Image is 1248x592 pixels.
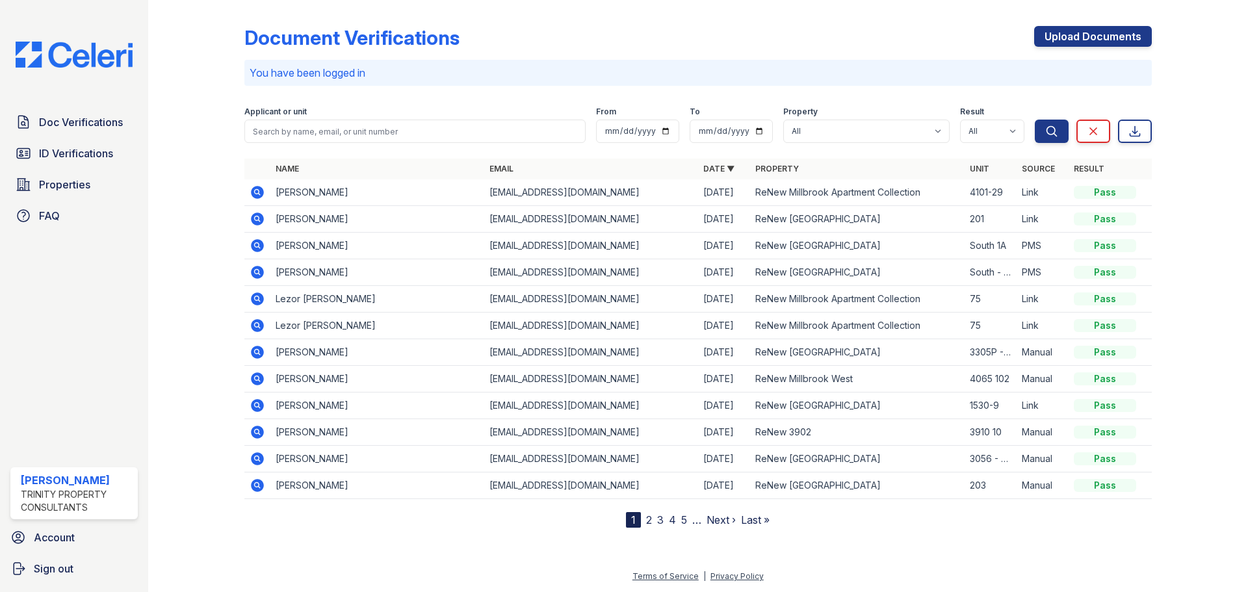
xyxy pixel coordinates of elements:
[965,393,1017,419] td: 1530-9
[1017,313,1069,339] td: Link
[710,571,764,581] a: Privacy Policy
[1074,186,1136,199] div: Pass
[5,556,143,582] a: Sign out
[970,164,989,174] a: Unit
[244,120,586,143] input: Search by name, email, or unit number
[698,472,750,499] td: [DATE]
[783,107,818,117] label: Property
[1074,452,1136,465] div: Pass
[1017,259,1069,286] td: PMS
[1017,446,1069,472] td: Manual
[965,233,1017,259] td: South 1A
[484,259,698,286] td: [EMAIL_ADDRESS][DOMAIN_NAME]
[965,206,1017,233] td: 201
[5,524,143,550] a: Account
[698,339,750,366] td: [DATE]
[698,206,750,233] td: [DATE]
[750,472,964,499] td: ReNew [GEOGRAPHIC_DATA]
[21,472,133,488] div: [PERSON_NAME]
[1074,426,1136,439] div: Pass
[1017,393,1069,419] td: Link
[698,419,750,446] td: [DATE]
[965,286,1017,313] td: 75
[646,513,652,526] a: 2
[1074,164,1104,174] a: Result
[681,513,687,526] a: 5
[484,446,698,472] td: [EMAIL_ADDRESS][DOMAIN_NAME]
[270,472,484,499] td: [PERSON_NAME]
[692,512,701,528] span: …
[484,179,698,206] td: [EMAIL_ADDRESS][DOMAIN_NAME]
[632,571,699,581] a: Terms of Service
[1017,472,1069,499] td: Manual
[484,206,698,233] td: [EMAIL_ADDRESS][DOMAIN_NAME]
[484,286,698,313] td: [EMAIL_ADDRESS][DOMAIN_NAME]
[657,513,664,526] a: 3
[484,339,698,366] td: [EMAIL_ADDRESS][DOMAIN_NAME]
[965,446,1017,472] td: 3056 - 301
[34,561,73,576] span: Sign out
[10,172,138,198] a: Properties
[690,107,700,117] label: To
[484,393,698,419] td: [EMAIL_ADDRESS][DOMAIN_NAME]
[270,233,484,259] td: [PERSON_NAME]
[1074,266,1136,279] div: Pass
[1017,206,1069,233] td: Link
[484,419,698,446] td: [EMAIL_ADDRESS][DOMAIN_NAME]
[270,179,484,206] td: [PERSON_NAME]
[1017,419,1069,446] td: Manual
[10,109,138,135] a: Doc Verifications
[698,366,750,393] td: [DATE]
[34,530,75,545] span: Account
[965,366,1017,393] td: 4065 102
[1017,366,1069,393] td: Manual
[750,419,964,446] td: ReNew 3902
[750,366,964,393] td: ReNew Millbrook West
[750,339,964,366] td: ReNew [GEOGRAPHIC_DATA]
[270,206,484,233] td: [PERSON_NAME]
[21,488,133,514] div: Trinity Property Consultants
[244,107,307,117] label: Applicant or unit
[270,259,484,286] td: [PERSON_NAME]
[698,259,750,286] td: [DATE]
[1022,164,1055,174] a: Source
[1074,399,1136,412] div: Pass
[1017,286,1069,313] td: Link
[270,339,484,366] td: [PERSON_NAME]
[750,286,964,313] td: ReNew Millbrook Apartment Collection
[276,164,299,174] a: Name
[750,206,964,233] td: ReNew [GEOGRAPHIC_DATA]
[596,107,616,117] label: From
[250,65,1147,81] p: You have been logged in
[626,512,641,528] div: 1
[750,179,964,206] td: ReNew Millbrook Apartment Collection
[1034,26,1152,47] a: Upload Documents
[270,419,484,446] td: [PERSON_NAME]
[270,393,484,419] td: [PERSON_NAME]
[755,164,799,174] a: Property
[750,233,964,259] td: ReNew [GEOGRAPHIC_DATA]
[698,393,750,419] td: [DATE]
[39,208,60,224] span: FAQ
[484,233,698,259] td: [EMAIL_ADDRESS][DOMAIN_NAME]
[750,313,964,339] td: ReNew Millbrook Apartment Collection
[669,513,676,526] a: 4
[1017,233,1069,259] td: PMS
[1074,212,1136,225] div: Pass
[707,513,736,526] a: Next ›
[965,259,1017,286] td: South - 1A
[1017,179,1069,206] td: Link
[1074,372,1136,385] div: Pass
[965,313,1017,339] td: 75
[10,203,138,229] a: FAQ
[1017,339,1069,366] td: Manual
[484,366,698,393] td: [EMAIL_ADDRESS][DOMAIN_NAME]
[698,286,750,313] td: [DATE]
[5,42,143,68] img: CE_Logo_Blue-a8612792a0a2168367f1c8372b55b34899dd931a85d93a1a3d3e32e68fde9ad4.png
[965,339,1017,366] td: 3305P - 301
[489,164,513,174] a: Email
[484,313,698,339] td: [EMAIL_ADDRESS][DOMAIN_NAME]
[270,286,484,313] td: Lezor [PERSON_NAME]
[750,446,964,472] td: ReNew [GEOGRAPHIC_DATA]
